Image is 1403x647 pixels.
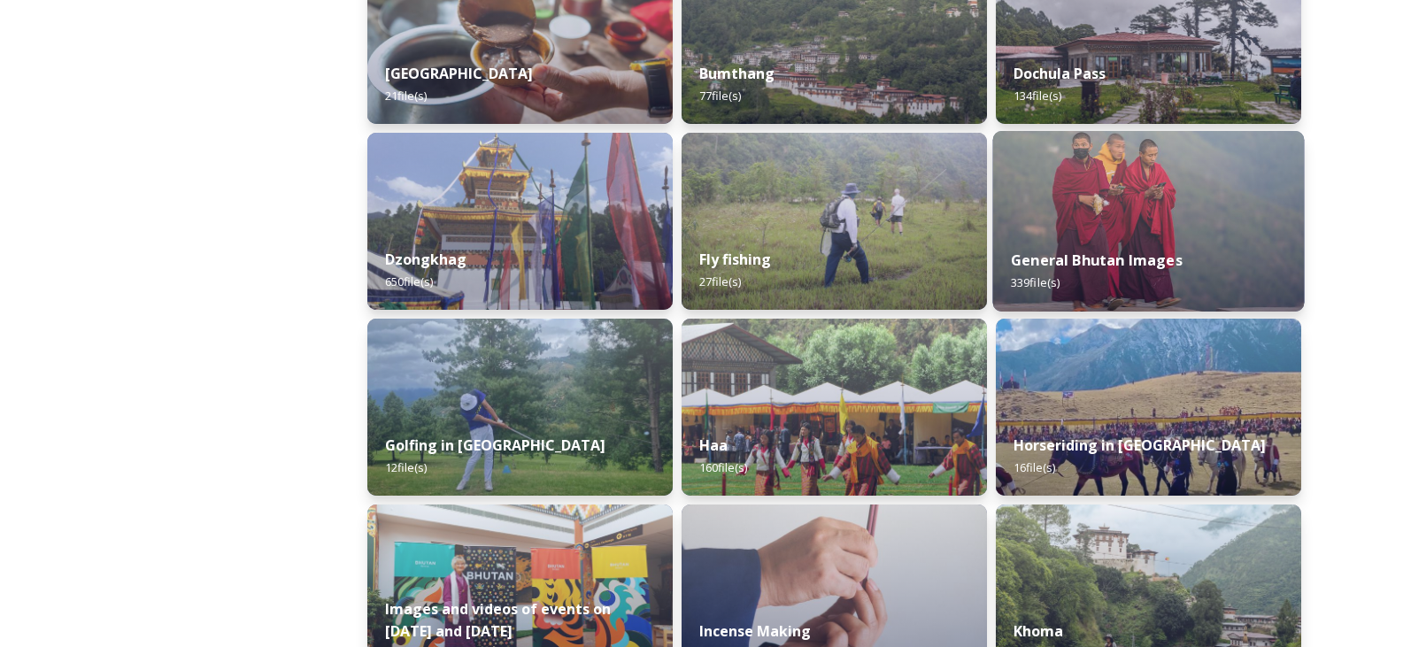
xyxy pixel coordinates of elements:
strong: Incense Making [699,621,811,641]
strong: Fly fishing [699,250,771,269]
strong: Images and videos of events on [DATE] and [DATE] [385,599,611,641]
strong: Dzongkhag [385,250,466,269]
strong: Golfing in [GEOGRAPHIC_DATA] [385,435,605,455]
img: Haa%2520Summer%2520Festival1.jpeg [682,319,987,496]
strong: General Bhutan Images [1011,250,1183,270]
span: 160 file(s) [699,459,747,475]
span: 77 file(s) [699,88,741,104]
span: 16 file(s) [1014,459,1055,475]
span: 27 file(s) [699,273,741,289]
strong: Horseriding in [GEOGRAPHIC_DATA] [1014,435,1266,455]
strong: [GEOGRAPHIC_DATA] [385,64,533,83]
span: 12 file(s) [385,459,427,475]
img: Horseriding%2520in%2520Bhutan2.JPG [996,319,1301,496]
span: 21 file(s) [385,88,427,104]
span: 339 file(s) [1011,274,1060,290]
span: 134 file(s) [1014,88,1061,104]
strong: Khoma [1014,621,1063,641]
img: Festival%2520Header.jpg [367,133,673,310]
img: IMG_0877.jpeg [367,319,673,496]
img: by%2520Ugyen%2520Wangchuk14.JPG [682,133,987,310]
strong: Dochula Pass [1014,64,1106,83]
img: MarcusWestbergBhutanHiRes-23.jpg [993,131,1305,312]
strong: Bumthang [699,64,775,83]
strong: Haa [699,435,728,455]
span: 650 file(s) [385,273,433,289]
